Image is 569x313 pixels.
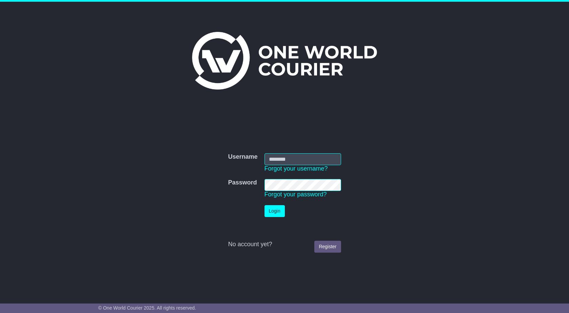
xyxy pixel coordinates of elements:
button: Login [265,205,285,217]
a: Forgot your username? [265,165,328,172]
img: One World [192,32,377,90]
a: Forgot your password? [265,191,327,198]
div: No account yet? [228,241,341,248]
span: © One World Courier 2025. All rights reserved. [98,305,196,311]
label: Password [228,179,257,187]
a: Register [314,241,341,253]
label: Username [228,153,257,161]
